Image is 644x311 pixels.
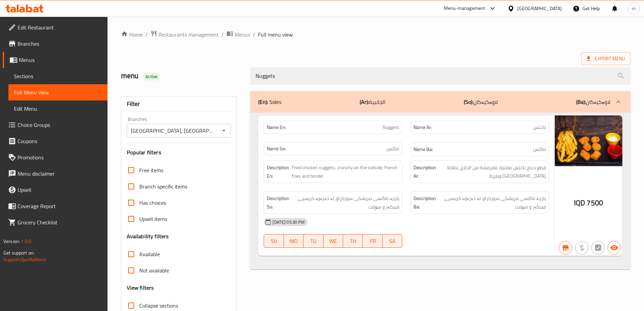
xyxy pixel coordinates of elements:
span: Choice Groups [18,121,102,129]
button: SA [383,234,402,248]
a: Sections [8,68,108,84]
span: 7500 [587,196,603,209]
button: SU [264,234,284,248]
span: پارچە ناگتسی مریشکی سورکراو، لە دەرەوە کریسپی، فینگەر و سۆفت [439,194,546,211]
span: Full menu view [258,30,293,39]
a: Grocery Checklist [3,214,108,230]
span: Edit Restaurant [18,23,102,31]
span: Free items [139,166,163,174]
span: Branch specific items [139,182,187,191]
span: Menu disclaimer [18,170,102,178]
h3: View filters [127,284,154,292]
strong: Description Ar: [413,163,436,180]
button: TU [304,234,323,248]
button: TH [343,234,363,248]
input: search [250,67,630,85]
span: Edit Menu [14,105,102,113]
span: Export Menu [581,52,630,65]
h3: Popular filters [127,149,231,156]
a: Full Menu View [8,84,108,101]
span: Coverage Report [18,202,102,210]
a: Menu disclaimer [3,165,108,182]
button: Branch specific item [559,241,572,254]
a: Edit Restaurant [3,19,108,36]
li: / [221,30,224,39]
strong: Description Ba: [413,194,437,211]
button: Not has choices [591,241,605,254]
button: Available [607,241,621,254]
span: TU [306,236,320,246]
a: Home [121,30,143,39]
span: Active [143,73,160,80]
a: Branches [3,36,108,52]
span: SU [267,236,281,246]
a: Coverage Report [3,198,108,214]
a: Menus [3,52,108,68]
span: Upsell items [139,215,167,223]
span: FR [365,236,380,246]
p: لاوەکیەکان [464,98,498,106]
a: Edit Menu [8,101,108,117]
span: 1.0.0 [21,237,31,246]
div: [GEOGRAPHIC_DATA] [517,5,562,12]
span: Restaurants management [159,30,219,39]
span: Menus [235,30,250,39]
div: (En): Sides(Ar):الجانبية(So):لاوەکیەکان(Ba):لاوەکیەکان [250,91,630,113]
h3: Availability filters [127,232,169,240]
div: (En): Sides(Ar):الجانبية(So):لاوەکیەکان(Ba):لاوەکیەکان [250,113,630,270]
span: IQD [574,196,585,209]
span: ناگتس [533,145,546,154]
span: Version: [3,237,20,246]
span: Branches [18,40,102,48]
a: Support.OpsPlatform [3,255,46,264]
a: Upsell [3,182,108,198]
span: Upsell [18,186,102,194]
span: Not available [139,266,169,274]
span: Grocery Checklist [18,218,102,226]
span: Sections [14,72,102,80]
h2: menu [121,71,242,81]
span: Available [139,250,160,258]
button: WE [324,234,343,248]
b: (En): [258,97,268,107]
b: (Ar): [360,97,369,107]
a: Coupons [3,133,108,149]
b: (So): [464,97,473,107]
p: Sides [258,98,281,106]
button: Open [219,126,229,135]
span: ناجتس [533,124,546,131]
span: Full Menu View [14,88,102,96]
span: Collapse sections [139,302,178,310]
span: WE [326,236,340,246]
div: Filter [127,97,231,111]
span: Menus [19,56,102,64]
b: (Ba): [576,97,586,107]
span: Has choices [139,199,166,207]
span: پارچە ناگتسی مریشکی سورکراو، لە دەرەوە کریسپی، فینگەر و سۆفت [292,194,399,211]
span: TH [346,236,360,246]
a: Menus [226,30,250,39]
span: MO [287,236,301,246]
span: Nuggets [383,124,399,131]
span: Coupons [18,137,102,145]
span: Export Menu [587,54,625,63]
strong: Name En: [267,124,286,131]
button: Purchased item [575,241,589,254]
p: الجانبية [360,98,385,106]
span: Promotions [18,153,102,161]
span: Fried chicken nuggets, crunchy on the outside, french fries and tender [292,163,400,180]
nav: breadcrumb [121,30,630,39]
p: لاوەکیەکان [576,98,610,106]
li: / [253,30,255,39]
div: Menu-management [444,4,485,13]
button: MO [284,234,304,248]
strong: Description En: [267,163,290,180]
strong: Name Ar: [413,124,432,131]
span: قطع دجاج ناجتس مقلية، مقرمشة من الخارج، بطاطا [GEOGRAPHIC_DATA] وطرية. [437,163,546,180]
li: / [145,30,148,39]
img: mmw_638920578780362104 [555,115,622,166]
span: ناگتس [386,145,399,152]
a: Choice Groups [3,117,108,133]
span: [DATE] 05:30 PM [270,219,307,225]
span: Get support on: [3,248,34,257]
